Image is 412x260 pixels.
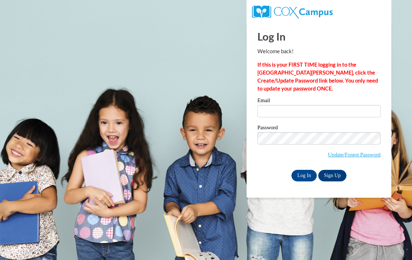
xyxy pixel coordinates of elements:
[252,8,333,14] a: COX Campus
[257,29,381,44] h1: Log In
[257,98,381,105] label: Email
[257,125,381,132] label: Password
[318,170,346,181] a: Sign Up
[257,47,381,55] p: Welcome back!
[257,62,378,92] strong: If this is your FIRST TIME logging in to the [GEOGRAPHIC_DATA][PERSON_NAME], click the Create/Upd...
[291,170,317,181] input: Log In
[328,152,381,158] a: Update/Forgot Password
[252,5,333,18] img: COX Campus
